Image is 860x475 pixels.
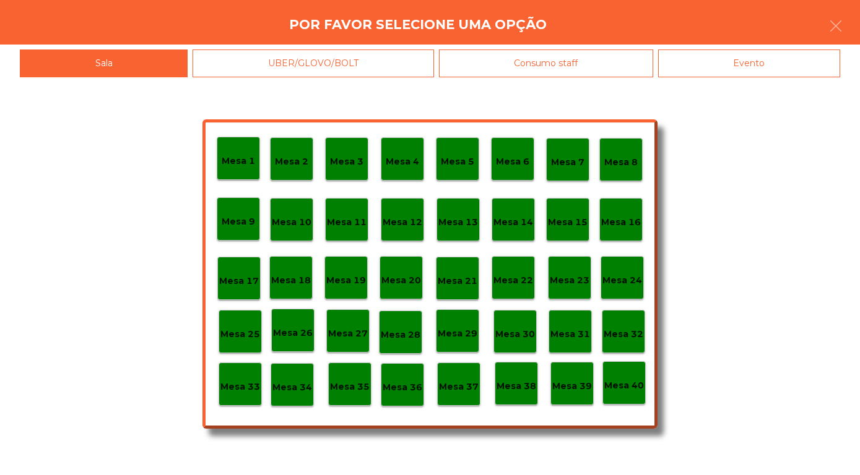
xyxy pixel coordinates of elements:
div: UBER/GLOVO/BOLT [193,49,433,77]
p: Mesa 8 [604,155,638,169]
p: Mesa 36 [383,380,422,395]
p: Mesa 33 [220,380,260,394]
p: Mesa 15 [548,215,588,229]
p: Mesa 13 [438,215,478,229]
div: Evento [658,49,840,77]
p: Mesa 14 [493,215,533,229]
p: Mesa 25 [220,327,260,341]
p: Mesa 3 [330,155,363,169]
p: Mesa 21 [438,274,477,288]
p: Mesa 26 [273,326,313,340]
p: Mesa 18 [271,273,311,288]
p: Mesa 39 [552,379,592,393]
p: Mesa 19 [326,273,366,288]
p: Mesa 9 [222,215,255,229]
p: Mesa 7 [551,155,584,169]
h4: Por favor selecione uma opção [289,15,547,34]
p: Mesa 17 [219,274,259,288]
div: Sala [20,49,188,77]
p: Mesa 20 [381,273,421,288]
p: Mesa 11 [327,215,367,229]
p: Mesa 1 [222,154,255,168]
p: Mesa 31 [550,327,590,341]
p: Mesa 10 [272,215,311,229]
p: Mesa 37 [439,380,479,394]
p: Mesa 22 [493,273,533,288]
p: Mesa 32 [604,327,643,341]
p: Mesa 35 [330,380,370,394]
p: Mesa 27 [328,327,368,341]
p: Mesa 4 [386,155,419,169]
p: Mesa 40 [604,379,644,393]
p: Mesa 16 [601,215,641,229]
p: Mesa 5 [441,155,474,169]
p: Mesa 29 [438,327,477,341]
p: Mesa 2 [275,155,308,169]
div: Consumo staff [439,49,653,77]
p: Mesa 12 [383,215,422,229]
p: Mesa 38 [497,379,536,393]
p: Mesa 23 [550,273,589,288]
p: Mesa 30 [495,327,535,341]
p: Mesa 6 [496,155,529,169]
p: Mesa 28 [381,328,420,342]
p: Mesa 24 [602,273,642,288]
p: Mesa 34 [272,380,312,395]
